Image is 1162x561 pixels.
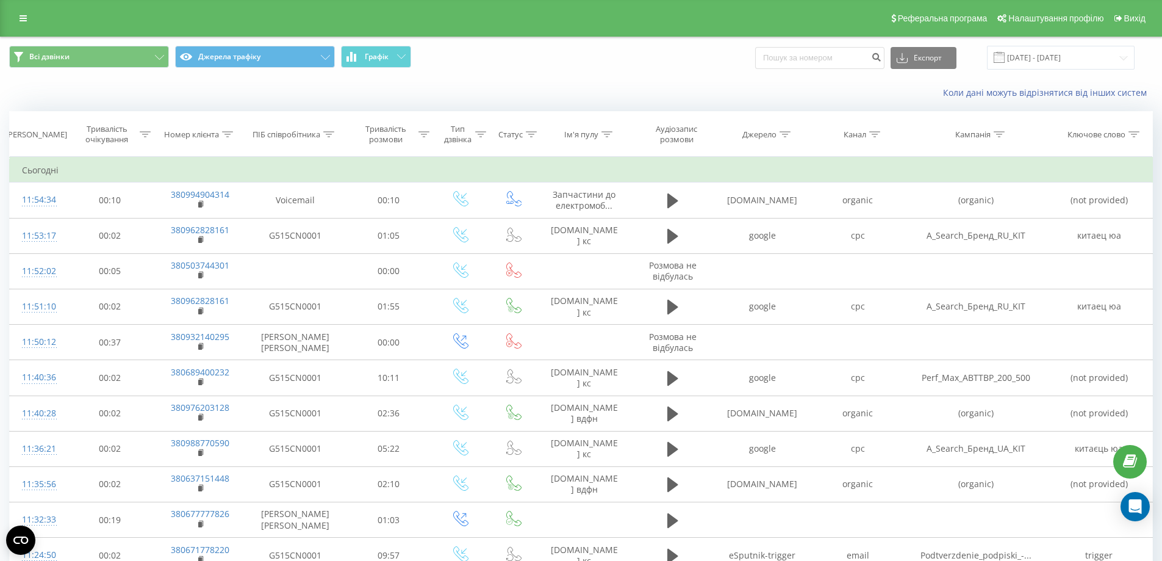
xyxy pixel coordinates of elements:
[171,366,229,378] a: 380689400232
[715,360,810,396] td: google
[6,526,35,555] button: Open CMP widget
[539,431,630,466] td: [DOMAIN_NAME] кс
[345,396,433,431] td: 02:36
[1067,129,1125,140] div: Ключове слово
[810,466,905,502] td: organic
[77,124,137,145] div: Тривалість очікування
[943,87,1153,98] a: Коли дані можуть відрізнятися вiд інших систем
[171,437,229,449] a: 380988770590
[345,466,433,502] td: 02:10
[22,295,54,319] div: 11:51:10
[539,218,630,253] td: [DOMAIN_NAME] кс
[539,396,630,431] td: [DOMAIN_NAME] вдфн
[171,224,229,236] a: 380962828161
[905,218,1046,253] td: A_Search_Бренд_RU_KIT
[715,183,810,218] td: [DOMAIN_NAME]
[955,129,991,140] div: Кампанія
[345,218,433,253] td: 01:05
[22,508,54,532] div: 11:32:33
[1046,466,1152,502] td: (not provided)
[365,52,389,61] span: Графік
[920,549,1031,561] span: Podtverzdenie_podpiski_-...
[171,331,229,342] a: 380932140295
[22,437,54,461] div: 11:36:21
[844,129,866,140] div: Канал
[66,253,154,289] td: 00:05
[905,289,1046,324] td: A_Search_Бренд_RU_KIT
[810,183,905,218] td: organic
[22,472,54,496] div: 11:35:56
[246,431,345,466] td: G515CN0001
[66,396,154,431] td: 00:02
[810,289,905,324] td: cpc
[345,289,433,324] td: 01:55
[810,396,905,431] td: organic
[356,124,416,145] div: Тривалість розмови
[66,183,154,218] td: 00:10
[171,508,229,519] a: 380677777826
[246,466,345,502] td: G515CN0001
[171,259,229,271] a: 380503744301
[715,431,810,466] td: google
[443,124,472,145] div: Тип дзвінка
[246,289,345,324] td: G515CN0001
[891,47,956,69] button: Експорт
[553,189,615,211] span: Запчастини до електромоб...
[66,502,154,538] td: 00:19
[905,431,1046,466] td: A_Search_Бренд_UA_KIT
[345,431,433,466] td: 05:22
[341,46,411,68] button: Графік
[171,295,229,306] a: 380962828161
[539,289,630,324] td: [DOMAIN_NAME] кс
[345,325,433,360] td: 00:00
[905,466,1046,502] td: (organic)
[1046,218,1152,253] td: китаец юа
[1046,396,1152,431] td: (not provided)
[22,224,54,248] div: 11:53:17
[164,129,219,140] div: Номер клієнта
[345,360,433,396] td: 10:11
[66,431,154,466] td: 00:02
[246,218,345,253] td: G515CN0001
[810,360,905,396] td: cpc
[641,124,712,145] div: Аудіозапис розмови
[755,47,884,69] input: Пошук за номером
[649,331,697,353] span: Розмова не відбулась
[715,466,810,502] td: [DOMAIN_NAME]
[171,544,229,556] a: 380671778220
[905,360,1046,396] td: Perf_Max_АВТТВР_200_500
[253,129,320,140] div: ПІБ співробітника
[1046,183,1152,218] td: (not provided)
[715,396,810,431] td: [DOMAIN_NAME]
[905,183,1046,218] td: (organic)
[171,189,229,200] a: 380994904314
[22,402,54,425] div: 11:40:28
[715,289,810,324] td: google
[22,188,54,212] div: 11:54:34
[564,129,598,140] div: Ім'я пулу
[66,218,154,253] td: 00:02
[66,466,154,502] td: 00:02
[22,366,54,389] div: 11:40:36
[246,360,345,396] td: G515CN0001
[246,183,345,218] td: Voicemail
[905,396,1046,431] td: (organic)
[898,13,988,23] span: Реферальна програма
[66,289,154,324] td: 00:02
[1046,431,1152,466] td: китаєць юа
[10,158,1153,183] td: Сьогодні
[1046,289,1152,324] td: китаец юа
[246,325,345,360] td: [PERSON_NAME] [PERSON_NAME]
[171,402,229,413] a: 380976203128
[5,129,67,140] div: [PERSON_NAME]
[810,218,905,253] td: cpc
[345,502,433,538] td: 01:03
[246,502,345,538] td: [PERSON_NAME] [PERSON_NAME]
[742,129,776,140] div: Джерело
[22,330,54,354] div: 11:50:12
[9,46,169,68] button: Всі дзвінки
[175,46,335,68] button: Джерела трафіку
[649,259,697,282] span: Розмова не відбулась
[66,325,154,360] td: 00:37
[345,253,433,289] td: 00:00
